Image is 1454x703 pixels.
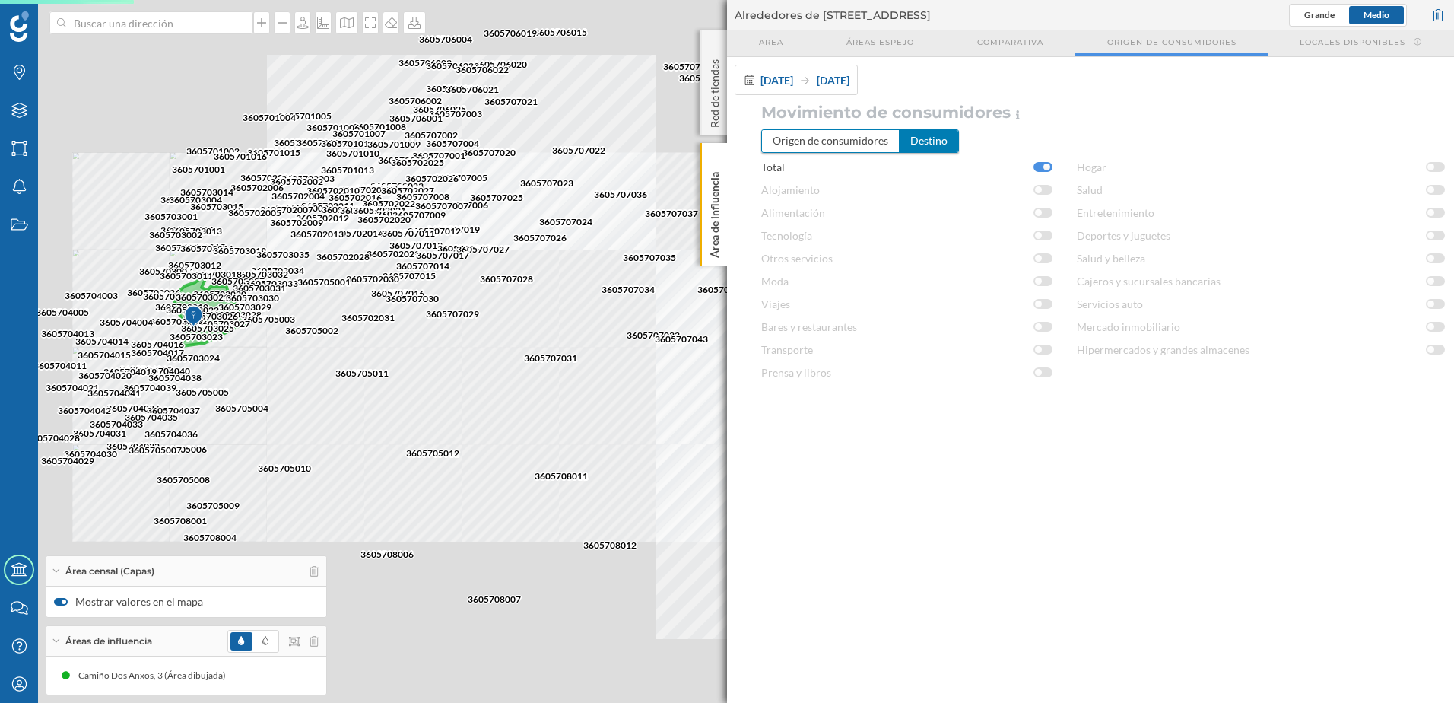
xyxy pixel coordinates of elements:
[761,103,1454,125] h3: Movimiento de consumidores
[735,8,931,23] span: Alrededores de [STREET_ADDRESS]
[65,635,152,648] span: Áreas de influencia
[78,668,233,683] div: Camiño Dos Anxos, 3 (Área dibujada)
[846,37,914,48] span: Áreas espejo
[707,53,722,128] p: Red de tiendas
[977,37,1043,48] span: Comparativa
[1300,37,1405,48] span: Locales disponibles
[54,594,319,609] label: Mostrar valores en el mapa
[1304,9,1335,21] span: Grande
[761,156,995,179] label: Total
[1364,9,1389,21] span: Medio
[760,74,793,87] span: [DATE]
[900,130,958,151] div: Destino
[1107,37,1237,48] span: Origen de consumidores
[759,37,783,48] span: Area
[184,301,203,332] img: Marker
[30,11,84,24] span: Soporte
[10,11,29,42] img: Geoblink Logo
[707,166,722,258] p: Área de influencia
[817,74,849,87] span: [DATE]
[65,565,154,578] span: Área censal (Capas)
[762,130,900,151] div: Origen de consumidores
